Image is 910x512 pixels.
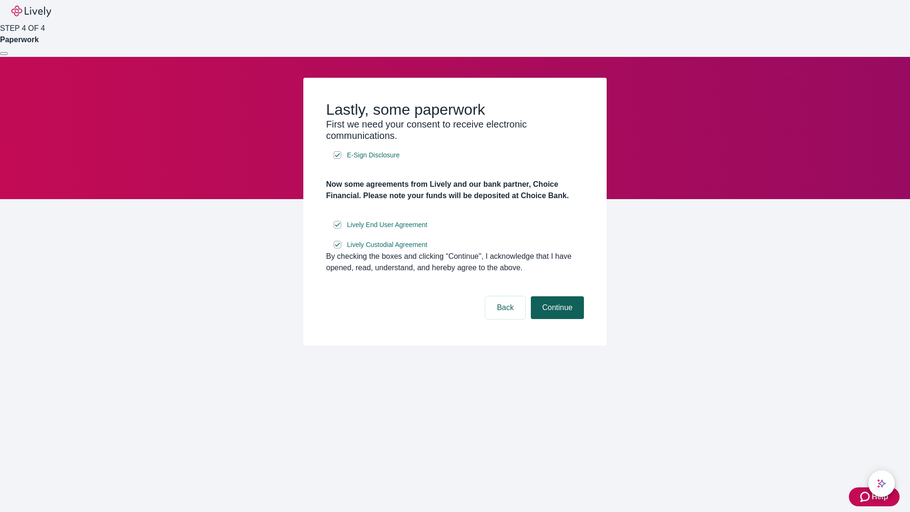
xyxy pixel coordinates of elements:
[11,6,51,17] img: Lively
[345,149,401,161] a: e-sign disclosure document
[531,296,584,319] button: Continue
[872,491,888,503] span: Help
[485,296,525,319] button: Back
[347,150,400,160] span: E-Sign Disclosure
[860,491,872,503] svg: Zendesk support icon
[326,119,584,141] h3: First we need your consent to receive electronic communications.
[347,240,428,250] span: Lively Custodial Agreement
[347,220,428,230] span: Lively End User Agreement
[877,479,886,488] svg: Lively AI Assistant
[345,239,429,251] a: e-sign disclosure document
[326,251,584,274] div: By checking the boxes and clicking “Continue", I acknowledge that I have opened, read, understand...
[345,219,429,231] a: e-sign disclosure document
[849,487,900,506] button: Zendesk support iconHelp
[326,101,584,119] h2: Lastly, some paperwork
[868,470,895,497] button: chat
[326,179,584,201] h4: Now some agreements from Lively and our bank partner, Choice Financial. Please note your funds wi...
